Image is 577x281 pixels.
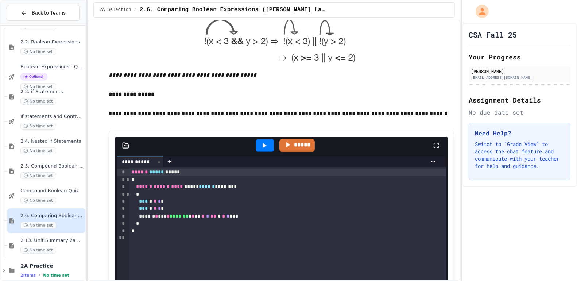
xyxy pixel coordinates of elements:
span: 2A Selection [100,7,131,13]
h3: Need Help? [475,129,564,138]
span: / [134,7,137,13]
div: [PERSON_NAME] [471,68,568,74]
span: 2.6. Comparing Boolean Expressions (De Morgan’s Laws) [140,5,326,14]
h2: Your Progress [469,52,570,62]
span: • [39,272,40,278]
span: If statements and Control Flow - Quiz [20,113,84,120]
span: No time set [20,123,56,130]
h1: CSA Fall 25 [469,30,517,40]
span: 2.13. Unit Summary 2a Selection (2.1-2.6) [20,238,84,244]
h2: Assignment Details [469,95,570,105]
span: Compound Boolean Quiz [20,188,84,194]
p: Switch to "Grade View" to access the chat feature and communicate with your teacher for help and ... [475,140,564,170]
span: No time set [20,147,56,154]
button: Back to Teams [7,5,80,21]
span: 2.4. Nested if Statements [20,138,84,145]
span: 2A Practice [20,263,84,269]
div: My Account [468,3,491,20]
div: No due date set [469,108,570,117]
span: Boolean Expressions - Quiz [20,64,84,70]
span: No time set [20,222,56,229]
span: No time set [20,98,56,105]
span: No time set [20,197,56,204]
span: 2.6. Comparing Boolean Expressions ([PERSON_NAME] Laws) [20,213,84,219]
span: No time set [20,83,56,90]
div: [EMAIL_ADDRESS][DOMAIN_NAME] [471,75,568,80]
span: No time set [20,48,56,55]
span: Back to Teams [32,9,66,17]
span: 2.3. if Statements [20,89,84,95]
span: 2 items [20,273,36,278]
span: No time set [43,273,69,278]
span: 2.5. Compound Boolean Expressions [20,163,84,169]
span: Optional [20,73,47,80]
span: 2.2. Boolean Expressions [20,39,84,45]
span: No time set [20,172,56,179]
span: No time set [20,247,56,254]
